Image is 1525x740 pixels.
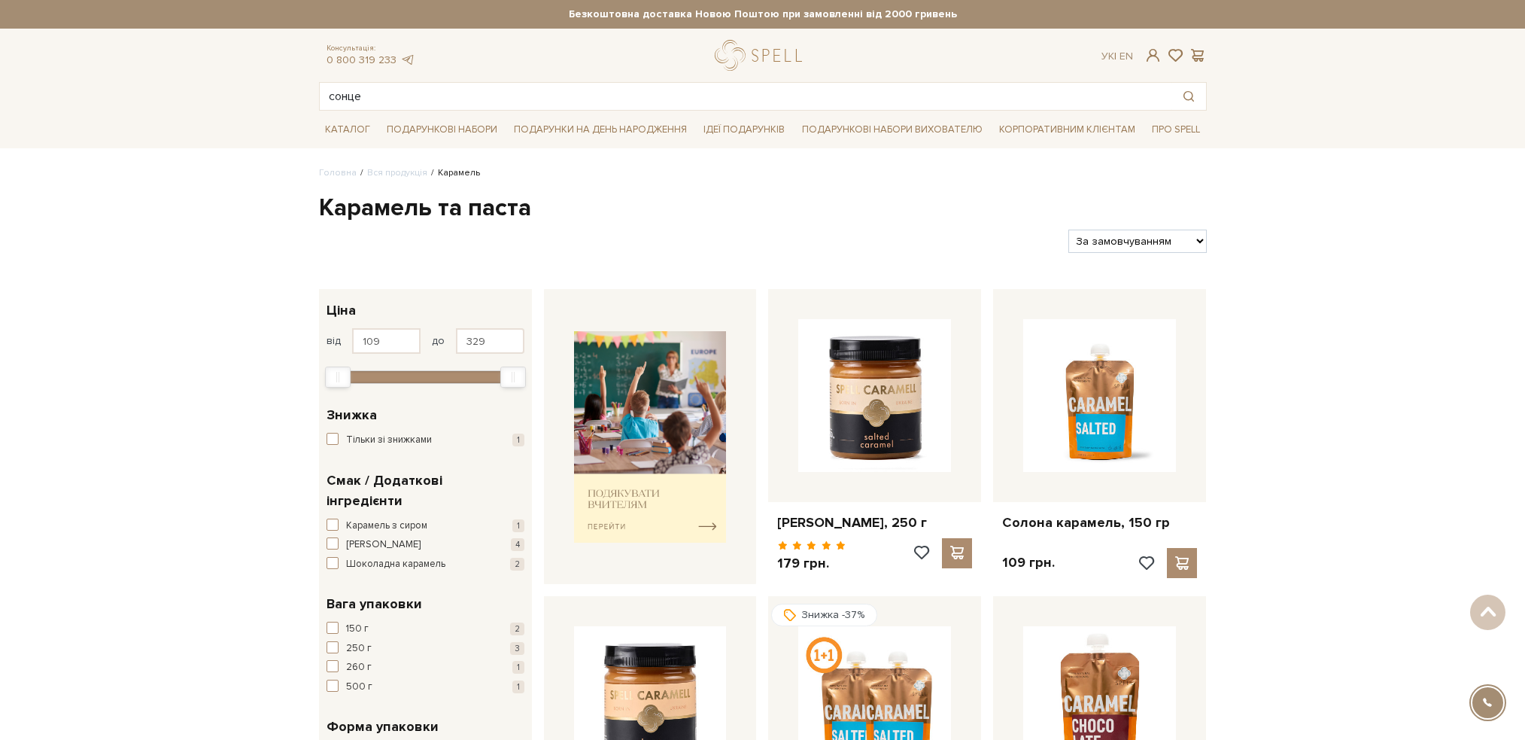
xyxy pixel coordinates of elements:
[432,334,445,348] span: до
[320,83,1171,110] input: Пошук товару у каталозі
[327,641,524,656] button: 250 г 3
[574,331,727,543] img: banner
[346,641,372,656] span: 250 г
[427,166,480,180] li: Карамель
[1114,50,1116,62] span: |
[1171,83,1206,110] button: Пошук товару у каталозі
[327,470,521,511] span: Смак / Додаткові інгредієнти
[1023,319,1176,472] img: Солона карамель, 150 гр
[327,660,524,675] button: 260 г 1
[1119,50,1133,62] a: En
[771,604,877,626] div: Знижка -37%
[1002,554,1055,571] p: 109 грн.
[510,623,524,635] span: 2
[510,642,524,655] span: 3
[327,334,341,348] span: від
[327,594,422,614] span: Вага упаковки
[327,717,439,737] span: Форма упаковки
[456,328,524,354] input: Ціна
[327,405,377,425] span: Знижка
[319,118,376,142] a: Каталог
[1002,514,1197,531] a: Солона карамель, 150 гр
[319,167,357,178] a: Головна
[346,660,372,675] span: 260 г
[346,519,427,534] span: Карамель з сиром
[346,622,369,637] span: 150 г
[512,681,524,693] span: 1
[319,193,1207,224] h1: Карамель та паста
[327,44,415,53] span: Консультація:
[346,557,445,572] span: Шоколадна карамель
[777,555,846,572] p: 179 грн.
[346,537,421,553] span: [PERSON_NAME]
[796,117,989,142] a: Подарункові набори вихователю
[715,40,809,71] a: logo
[400,53,415,66] a: telegram
[327,557,524,572] button: Шоколадна карамель 2
[500,367,526,388] div: Max
[327,519,524,534] button: Карамель з сиром 1
[319,8,1207,21] strong: Безкоштовна доставка Новою Поштою при замовленні від 2000 гривень
[327,680,524,695] button: 500 г 1
[367,167,427,178] a: Вся продукція
[1101,50,1133,63] div: Ук
[777,514,972,531] a: [PERSON_NAME], 250 г
[993,117,1141,142] a: Корпоративним клієнтам
[346,433,432,448] span: Тільки зі знижками
[352,328,421,354] input: Ціна
[327,300,356,321] span: Ціна
[512,661,524,674] span: 1
[512,519,524,532] span: 1
[512,434,524,446] span: 1
[381,118,503,142] a: Подарункові набори
[346,680,372,695] span: 500 г
[327,622,524,637] button: 150 г 2
[510,558,524,571] span: 2
[327,53,396,66] a: 0 800 319 233
[327,433,524,448] button: Тільки зі знижками 1
[511,538,524,551] span: 4
[697,118,791,142] a: Ідеї подарунків
[1146,118,1206,142] a: Про Spell
[508,118,693,142] a: Подарунки на День народження
[325,367,351,388] div: Min
[327,537,524,553] button: [PERSON_NAME] 4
